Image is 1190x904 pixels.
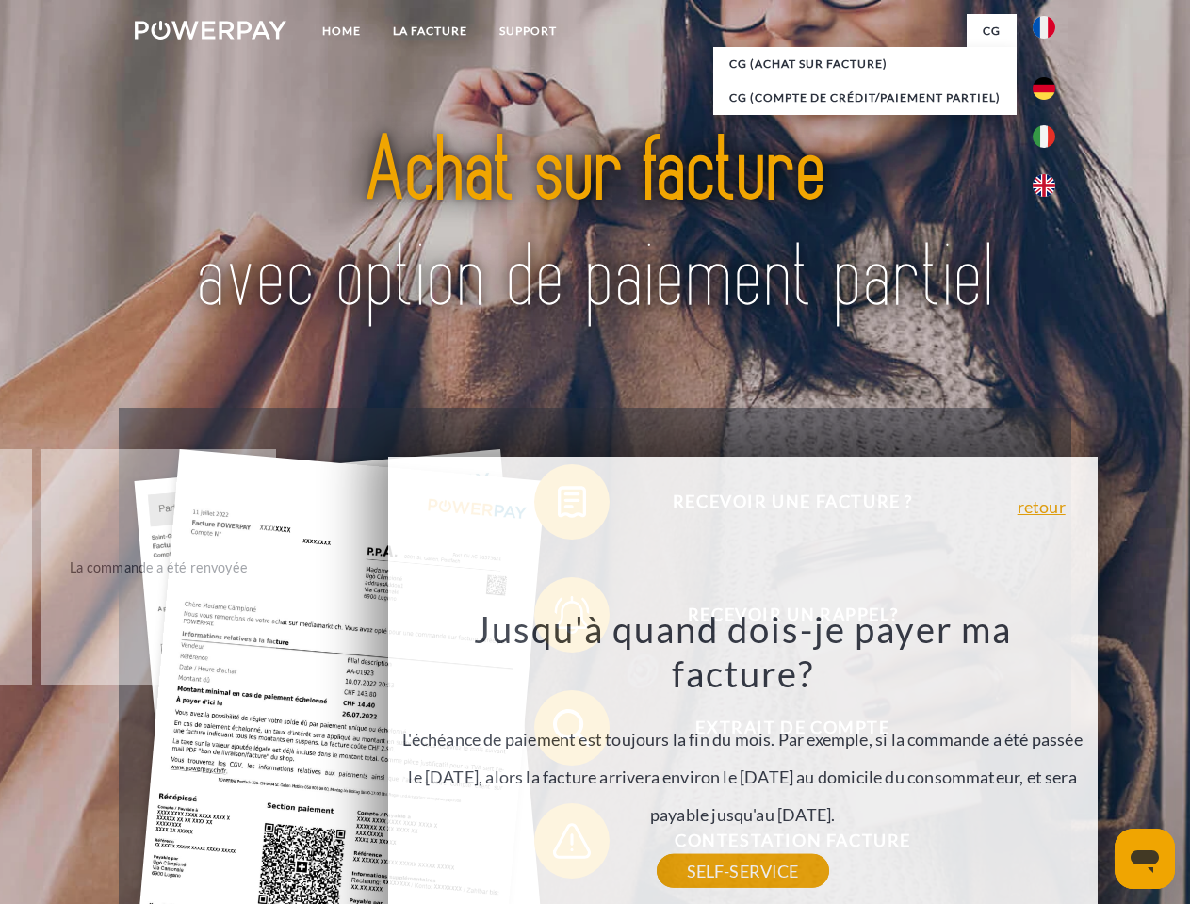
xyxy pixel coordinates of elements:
[399,606,1086,871] div: L'échéance de paiement est toujours la fin du mois. Par exemple, si la commande a été passée le [...
[967,14,1017,48] a: CG
[1033,16,1055,39] img: fr
[306,14,377,48] a: Home
[657,854,829,888] a: SELF-SERVICE
[135,21,286,40] img: logo-powerpay-white.svg
[483,14,573,48] a: Support
[399,606,1086,697] h3: Jusqu'à quand dois-je payer ma facture?
[1033,174,1055,197] img: en
[377,14,483,48] a: LA FACTURE
[180,90,1010,361] img: title-powerpay_fr.svg
[1115,829,1175,889] iframe: Bouton de lancement de la fenêtre de messagerie
[53,554,265,579] div: La commande a été renvoyée
[1018,498,1066,515] a: retour
[1033,125,1055,148] img: it
[713,81,1017,115] a: CG (Compte de crédit/paiement partiel)
[713,47,1017,81] a: CG (achat sur facture)
[1033,77,1055,100] img: de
